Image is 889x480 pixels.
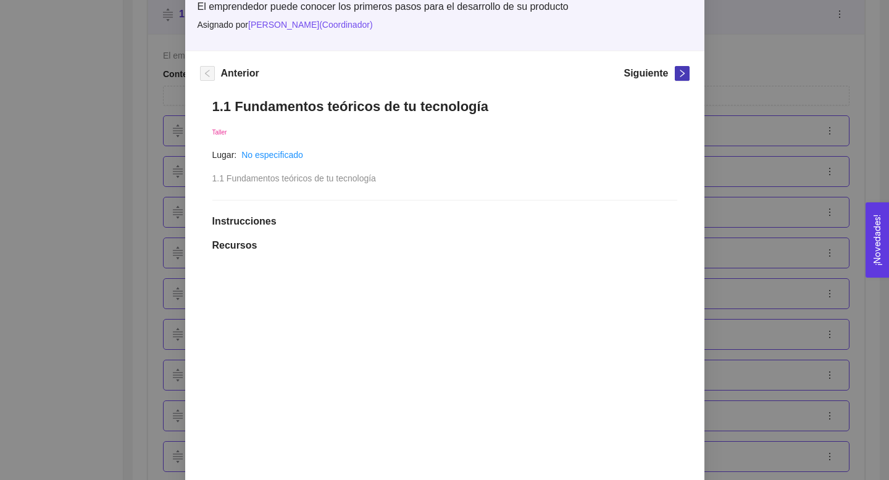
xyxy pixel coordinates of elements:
a: No especificado [241,150,303,160]
button: left [200,66,215,81]
button: right [675,66,690,81]
span: Taller [212,129,227,136]
h5: Siguiente [624,66,668,81]
button: Open Feedback Widget [866,202,889,278]
h1: 1.1 Fundamentos teóricos de tu tecnología [212,98,677,115]
article: Lugar: [212,148,237,162]
h5: Anterior [221,66,259,81]
span: right [675,69,689,78]
h1: Recursos [212,239,677,252]
span: 1.1 Fundamentos teóricos de tu tecnología [212,173,376,183]
span: Asignado por [198,18,692,31]
span: [PERSON_NAME] ( Coordinador ) [248,20,373,30]
h1: Instrucciones [212,215,677,228]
